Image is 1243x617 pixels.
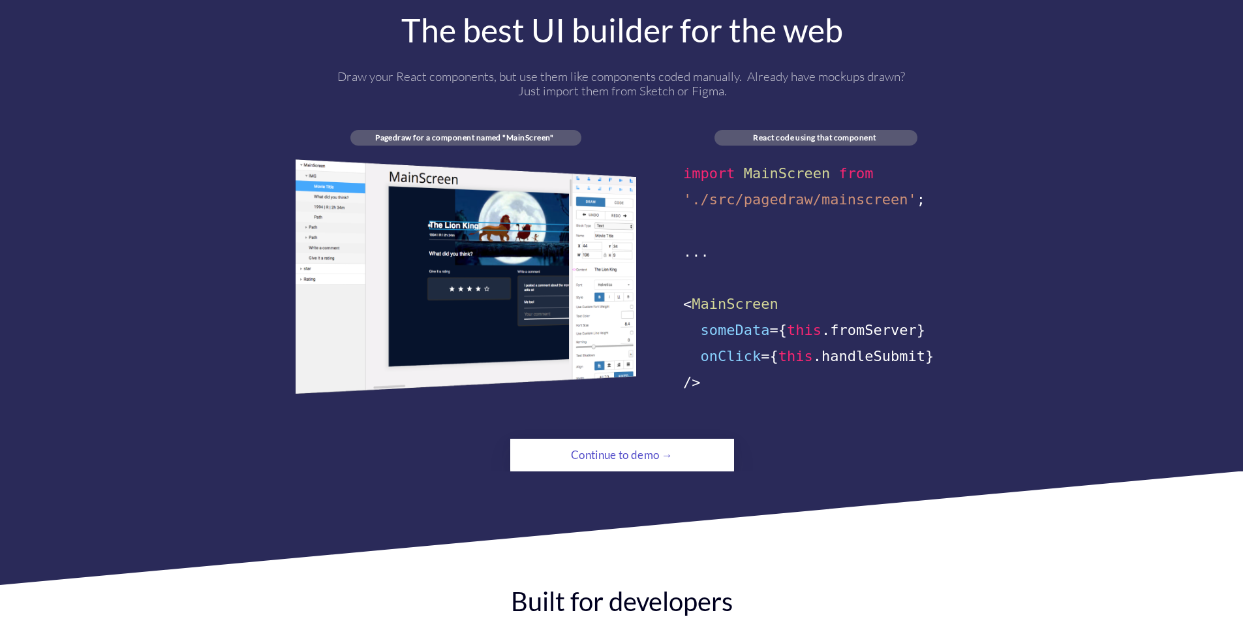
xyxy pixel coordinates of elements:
div: The best UI builder for the web [296,14,949,46]
span: MainScreen [744,165,830,182]
div: ; [683,187,949,213]
span: this [778,348,813,364]
div: ... [683,239,949,265]
div: React code using that component [714,133,915,142]
div: ={ .handleSubmit} [683,343,949,370]
a: Continue to demo → [510,439,734,471]
span: onClick [701,348,761,364]
span: MainScreen [692,296,778,312]
span: import [683,165,735,182]
div: Draw your React components, but use them like components coded manually. Already have mockups dra... [330,69,914,98]
span: someData [701,322,770,338]
div: < [683,291,949,317]
div: Continue to demo → [545,442,698,468]
img: image.png [296,159,636,394]
div: ={ .fromServer} [683,317,949,343]
div: /> [683,370,949,396]
div: Pagedraw for a component named "MainScreen" [350,133,579,142]
span: this [787,322,821,338]
span: from [838,165,873,182]
span: './src/pagedraw/mainscreen' [683,191,917,208]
